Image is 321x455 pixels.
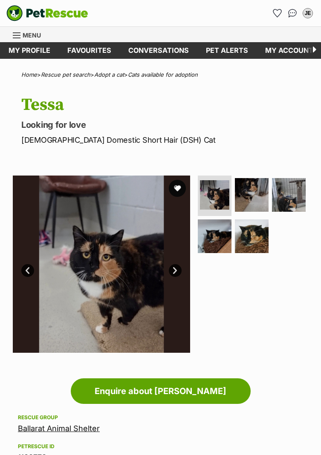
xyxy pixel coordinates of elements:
[286,6,299,20] a: Conversations
[41,71,90,78] a: Rescue pet search
[198,219,231,253] img: Photo of Tessa
[197,42,257,59] a: Pet alerts
[301,6,315,20] button: My account
[169,180,186,197] button: favourite
[21,95,308,115] h1: Tessa
[21,71,37,78] a: Home
[71,378,251,404] a: Enquire about [PERSON_NAME]
[94,71,124,78] a: Adopt a cat
[59,42,120,59] a: Favourites
[120,42,197,59] a: conversations
[21,134,308,146] p: [DEMOGRAPHIC_DATA] Domestic Short Hair (DSH) Cat
[6,5,88,21] a: PetRescue
[18,443,303,450] div: PetRescue ID
[23,32,41,39] span: Menu
[128,71,198,78] a: Cats available for adoption
[235,219,269,253] img: Photo of Tessa
[200,180,229,210] img: Photo of Tessa
[6,5,88,21] img: logo-cat-932fe2b9b8326f06289b0f2fb663e598f794de774fb13d1741a6617ecf9a85b4.svg
[21,119,308,131] p: Looking for love
[21,264,34,277] a: Prev
[270,6,284,20] a: Favourites
[18,424,100,433] a: Ballarat Animal Shelter
[272,178,306,212] img: Photo of Tessa
[18,414,303,421] div: Rescue group
[13,27,47,42] a: Menu
[235,178,269,212] img: Photo of Tessa
[288,9,297,17] img: chat-41dd97257d64d25036548639549fe6c8038ab92f7586957e7f3b1b290dea8141.svg
[270,6,315,20] ul: Account quick links
[169,264,182,277] a: Next
[304,9,312,17] div: JE
[13,176,190,353] img: Photo of Tessa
